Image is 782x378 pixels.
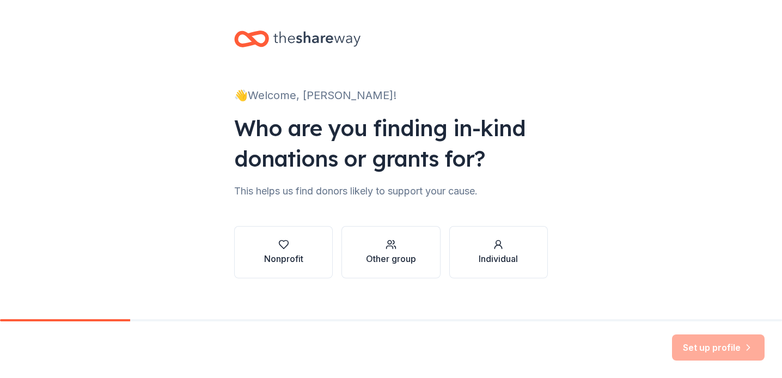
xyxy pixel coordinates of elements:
[234,226,333,278] button: Nonprofit
[341,226,440,278] button: Other group
[234,182,548,200] div: This helps us find donors likely to support your cause.
[449,226,548,278] button: Individual
[366,252,416,265] div: Other group
[234,113,548,174] div: Who are you finding in-kind donations or grants for?
[479,252,518,265] div: Individual
[264,252,303,265] div: Nonprofit
[234,87,548,104] div: 👋 Welcome, [PERSON_NAME]!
